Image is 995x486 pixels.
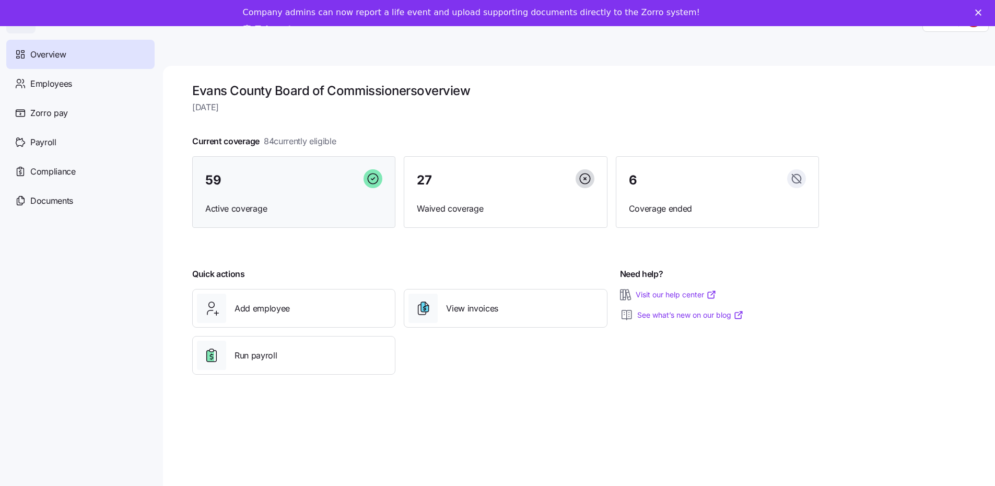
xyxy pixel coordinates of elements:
[6,69,155,98] a: Employees
[975,9,986,16] div: Close
[30,194,73,207] span: Documents
[192,83,819,99] h1: Evans County Board of Commissioners overview
[417,202,594,215] span: Waived coverage
[192,101,819,114] span: [DATE]
[6,186,155,215] a: Documents
[235,349,277,362] span: Run payroll
[629,174,637,187] span: 6
[192,268,245,281] span: Quick actions
[192,135,336,148] span: Current coverage
[205,202,382,215] span: Active coverage
[30,77,72,90] span: Employees
[446,302,498,315] span: View invoices
[417,174,431,187] span: 27
[235,302,290,315] span: Add employee
[6,157,155,186] a: Compliance
[637,310,744,320] a: See what’s new on our blog
[205,174,221,187] span: 59
[6,128,155,157] a: Payroll
[243,24,308,36] a: Take a tour
[6,40,155,69] a: Overview
[243,7,700,18] div: Company admins can now report a life event and upload supporting documents directly to the Zorro ...
[629,202,806,215] span: Coverage ended
[264,135,336,148] span: 84 currently eligible
[30,136,56,149] span: Payroll
[30,48,66,61] span: Overview
[636,290,717,300] a: Visit our help center
[30,107,68,120] span: Zorro pay
[6,98,155,128] a: Zorro pay
[620,268,663,281] span: Need help?
[30,165,76,178] span: Compliance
